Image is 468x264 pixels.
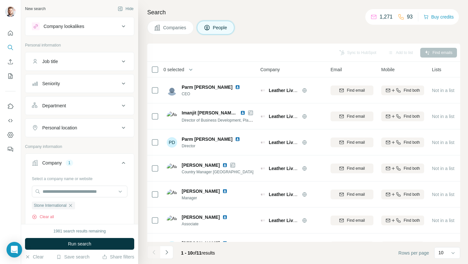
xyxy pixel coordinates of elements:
span: Director [182,143,248,149]
div: Company [42,160,62,166]
span: Find both [404,87,420,93]
button: Personal location [25,120,134,136]
span: Imanjit [PERSON_NAME] [PERSON_NAME] [182,110,275,115]
img: Logo of Leather Living Furniture [260,114,266,119]
span: Associate [182,221,235,227]
button: Buy credits [423,12,454,21]
span: Find both [404,113,420,119]
button: Clear all [32,214,54,220]
button: Enrich CSV [5,56,16,68]
span: [PERSON_NAME] [182,240,220,246]
span: Find email [347,113,365,119]
button: Find email [331,112,373,121]
span: Find both [404,218,420,223]
button: Find email [331,242,373,251]
div: PD [167,137,177,148]
span: Not in a list [432,192,454,197]
button: Job title [25,54,134,69]
button: Find email [331,164,373,173]
p: 93 [407,13,413,21]
span: Find email [347,139,365,145]
span: 0 selected [163,66,184,73]
button: Search [5,42,16,53]
span: Find email [347,87,365,93]
span: Not in a list [432,88,454,93]
span: results [181,250,215,256]
span: Find email [347,191,365,197]
div: Department [42,102,66,109]
span: Leather Living Furniture [269,192,321,197]
img: LinkedIn logo [240,110,245,115]
button: Find both [381,112,424,121]
span: Director of Business Development, Planning and Operations [182,117,286,123]
button: Seniority [25,76,134,91]
span: Parm [PERSON_NAME] [182,84,232,90]
img: Avatar [167,111,177,122]
span: Leather Living Furniture [269,166,321,171]
button: Find email [331,86,373,95]
button: Run search [25,238,134,250]
p: 1,271 [380,13,393,21]
span: Email [331,66,342,73]
span: Stone International [34,203,67,208]
span: CEO [182,91,248,97]
button: Find both [381,242,424,251]
span: Country Manager [GEOGRAPHIC_DATA] [182,169,253,175]
button: Department [25,98,134,113]
img: Avatar [5,7,16,17]
button: Hide [113,4,138,14]
span: Leather Living Furniture [269,218,321,223]
span: [PERSON_NAME] [182,214,220,220]
div: Select a company name or website [32,173,127,182]
span: Parm [PERSON_NAME] [182,136,232,142]
p: Company information [25,144,134,150]
img: LinkedIn logo [235,85,240,90]
span: Leather Living Furniture [269,114,321,119]
span: 1 - 10 [181,250,193,256]
span: [PERSON_NAME] [182,162,220,168]
div: Open Intercom Messenger [6,242,22,257]
span: Lists [432,66,441,73]
img: LinkedIn logo [222,163,227,168]
button: Use Surfe on LinkedIn [5,100,16,112]
div: New search [25,6,45,12]
button: Feedback [5,143,16,155]
img: Avatar [167,189,177,200]
button: Find email [331,138,373,147]
span: People [213,24,228,31]
span: Find both [404,139,420,145]
span: Not in a list [432,114,454,119]
span: Find email [347,218,365,223]
button: Find both [381,190,424,199]
img: LinkedIn logo [222,215,227,220]
button: Dashboard [5,129,16,141]
div: Personal location [42,125,77,131]
span: Run search [68,241,91,247]
span: Rows per page [398,250,429,256]
img: Logo of Leather Living Furniture [260,218,266,223]
span: Leather Living Furniture [269,140,321,145]
button: Find email [331,190,373,199]
span: Not in a list [432,218,454,223]
button: Find both [381,138,424,147]
button: Use Surfe API [5,115,16,126]
span: Leather Living Furniture [269,88,321,93]
span: Manager [182,195,235,201]
img: Logo of Leather Living Furniture [260,166,266,171]
span: Find email [347,165,365,171]
img: LinkedIn logo [222,189,227,194]
p: 10 [438,249,444,256]
button: Find both [381,216,424,225]
img: Logo of Leather Living Furniture [260,140,266,145]
button: Navigate to next page [160,246,173,259]
span: 11 [197,250,202,256]
h4: Search [147,8,460,17]
div: Seniority [42,80,60,87]
button: Find both [381,164,424,173]
div: MK [167,241,177,252]
button: Clear [25,254,44,260]
span: Companies [163,24,187,31]
span: Find both [404,191,420,197]
img: Logo of Leather Living Furniture [260,192,266,197]
div: Company lookalikes [44,23,84,30]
